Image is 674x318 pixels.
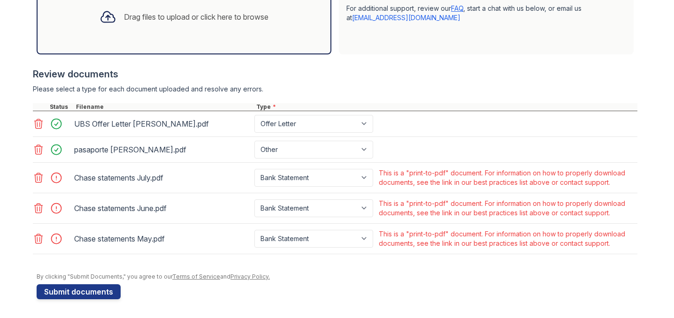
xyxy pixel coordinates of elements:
[74,116,251,131] div: UBS Offer Letter [PERSON_NAME].pdf
[37,284,121,299] button: Submit documents
[74,103,254,111] div: Filename
[451,4,463,12] a: FAQ
[254,103,637,111] div: Type
[48,103,74,111] div: Status
[379,199,636,218] div: This is a "print-to-pdf" document. For information on how to properly download documents, see the...
[352,14,460,22] a: [EMAIL_ADDRESS][DOMAIN_NAME]
[74,142,251,157] div: pasaporte [PERSON_NAME].pdf
[33,68,637,81] div: Review documents
[346,4,626,23] p: For additional support, review our , start a chat with us below, or email us at
[74,170,251,185] div: Chase statements July.pdf
[379,168,636,187] div: This is a "print-to-pdf" document. For information on how to properly download documents, see the...
[74,231,251,246] div: Chase statements May.pdf
[37,273,637,280] div: By clicking "Submit Documents," you agree to our and
[74,201,251,216] div: Chase statements June.pdf
[172,273,220,280] a: Terms of Service
[33,84,637,94] div: Please select a type for each document uploaded and resolve any errors.
[230,273,270,280] a: Privacy Policy.
[124,11,268,23] div: Drag files to upload or click here to browse
[379,229,636,248] div: This is a "print-to-pdf" document. For information on how to properly download documents, see the...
